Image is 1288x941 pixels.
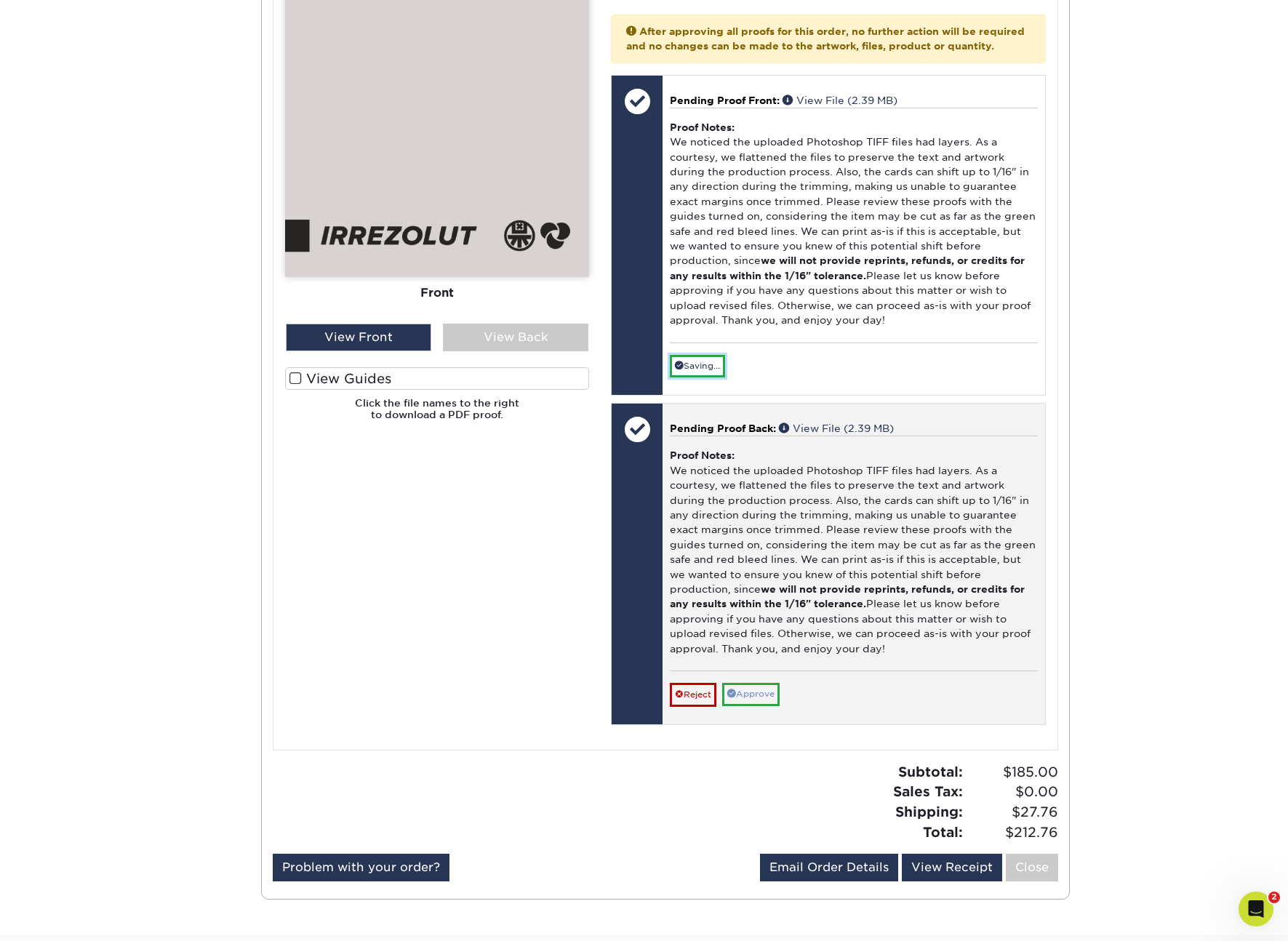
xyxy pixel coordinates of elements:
[760,854,898,881] a: Email Order Details
[670,423,776,434] span: Pending Proof Back:
[670,583,1025,609] b: we will not provide reprints, refunds, or credits for any results within the 1/16" tolerance.
[670,95,780,106] span: Pending Proof Front:
[670,449,735,461] strong: Proof Notes:
[898,764,963,780] strong: Subtotal:
[285,367,589,390] label: View Guides
[1268,892,1280,903] span: 2
[670,436,1037,670] div: We noticed the uploaded Photoshop TIFF files had layers. As a courtesy, we flattened the files to...
[443,324,588,351] div: View Back
[273,854,449,881] a: Problem with your order?
[783,95,897,106] a: View File (2.39 MB)
[779,423,894,434] a: View File (2.39 MB)
[967,782,1058,802] span: $0.00
[670,108,1037,343] div: We noticed the uploaded Photoshop TIFF files had layers. As a courtesy, we flattened the files to...
[1239,892,1273,926] iframe: Intercom live chat
[285,397,589,433] h6: Click the file names to the right to download a PDF proof.
[923,824,963,840] strong: Total:
[967,822,1058,843] span: $212.76
[670,255,1025,281] b: we will not provide reprints, refunds, or credits for any results within the 1/16" tolerance.
[285,277,589,309] div: Front
[967,762,1058,782] span: $185.00
[670,121,735,133] strong: Proof Notes:
[626,25,1025,52] strong: After approving all proofs for this order, no further action will be required and no changes can ...
[286,324,431,351] div: View Front
[670,355,725,377] a: Saving...
[893,783,963,799] strong: Sales Tax:
[902,854,1002,881] a: View Receipt
[722,683,780,705] a: Approve
[670,683,716,706] a: Reject
[967,802,1058,822] span: $27.76
[895,804,963,820] strong: Shipping:
[1006,854,1058,881] a: Close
